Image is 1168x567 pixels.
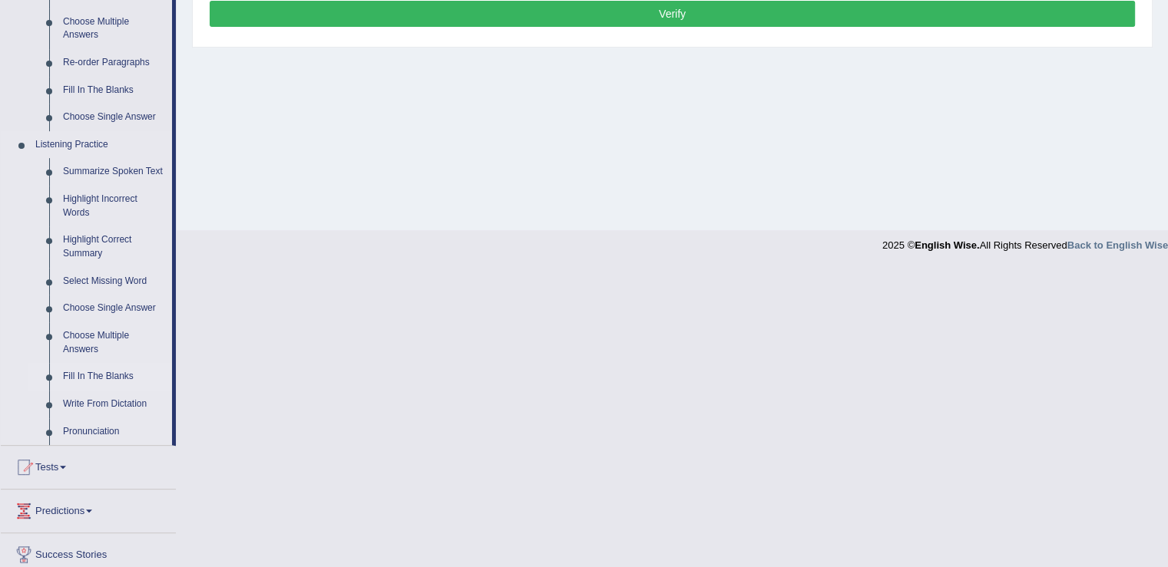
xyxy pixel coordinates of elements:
[56,418,172,446] a: Pronunciation
[1,446,176,484] a: Tests
[56,363,172,391] a: Fill In The Blanks
[56,8,172,49] a: Choose Multiple Answers
[915,239,979,251] strong: English Wise.
[28,131,172,159] a: Listening Practice
[1,490,176,528] a: Predictions
[56,268,172,295] a: Select Missing Word
[56,49,172,77] a: Re-order Paragraphs
[56,391,172,418] a: Write From Dictation
[56,226,172,267] a: Highlight Correct Summary
[210,1,1135,27] button: Verify
[56,104,172,131] a: Choose Single Answer
[56,295,172,322] a: Choose Single Answer
[882,230,1168,252] div: 2025 © All Rights Reserved
[56,186,172,226] a: Highlight Incorrect Words
[56,322,172,363] a: Choose Multiple Answers
[56,158,172,186] a: Summarize Spoken Text
[56,77,172,104] a: Fill In The Blanks
[1067,239,1168,251] a: Back to English Wise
